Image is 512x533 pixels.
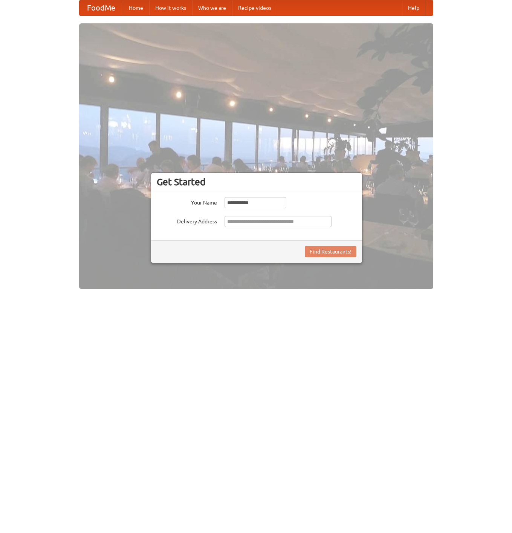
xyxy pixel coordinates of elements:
[79,0,123,15] a: FoodMe
[402,0,425,15] a: Help
[149,0,192,15] a: How it works
[123,0,149,15] a: Home
[157,197,217,206] label: Your Name
[157,216,217,225] label: Delivery Address
[192,0,232,15] a: Who we are
[305,246,356,257] button: Find Restaurants!
[232,0,277,15] a: Recipe videos
[157,176,356,188] h3: Get Started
